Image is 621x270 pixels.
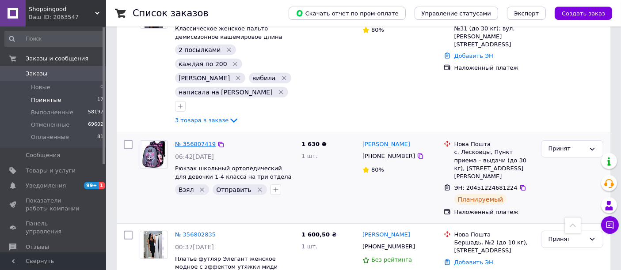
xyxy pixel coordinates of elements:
[4,31,104,47] input: Поиск
[97,96,103,104] span: 17
[179,60,227,67] span: каждая по 200
[549,235,585,244] div: Принят
[179,75,230,82] span: [PERSON_NAME]
[454,148,534,180] div: с. Лесковцы, Пункт приема – выдачи (до 30 кг), [STREET_ADDRESS][PERSON_NAME]
[454,184,518,191] span: ЭН: 20451224681224
[140,140,168,169] a: Фото товару
[546,10,612,16] a: Создать заказ
[175,165,292,188] a: Рюкзак школьный ортопедический для девочки 1-4 класса на три отдела рисунок котенок SkyName R1-052
[198,186,206,193] svg: Удалить метку
[371,26,384,33] span: 80%
[179,186,194,193] span: Взял
[549,144,585,154] div: Принят
[175,153,214,160] span: 06:42[DATE]
[179,46,221,53] span: 2 посылками
[454,140,534,148] div: Нова Пошта
[175,231,216,238] a: № 356802835
[301,243,317,250] span: 1 шт.
[175,244,214,251] span: 00:37[DATE]
[31,96,61,104] span: Принятые
[278,89,285,96] svg: Удалить метку
[100,83,103,91] span: 0
[99,182,106,189] span: 1
[454,231,534,239] div: Нова Пошта
[26,220,82,236] span: Панель управления
[256,186,263,193] svg: Удалить метку
[142,141,165,168] img: Фото товару
[415,7,498,20] button: Управление статусами
[232,60,239,67] svg: Удалить метку
[26,197,82,213] span: Показатели работы компании
[514,10,539,17] span: Экспорт
[454,259,493,266] a: Добавить ЭН
[301,141,326,147] span: 1 630 ₴
[289,7,406,20] button: Скачать отчет по пром-оплате
[26,55,88,63] span: Заказы и сообщения
[225,46,232,53] svg: Удалить метку
[175,117,239,124] a: 3 товара в заказе
[84,182,99,189] span: 99+
[422,10,491,17] span: Управление статусами
[29,13,106,21] div: Ваш ID: 2063547
[362,231,410,239] a: [PERSON_NAME]
[175,25,282,48] a: Классическое женское пальто демисезонное кашемировое длина миди Gs2710 Графит
[454,194,507,205] div: Планируемый
[216,186,251,193] span: Отправить
[454,239,534,255] div: Бершадь, №2 (до 10 кг), [STREET_ADDRESS]
[454,52,493,59] a: Добавить ЭН
[26,151,60,159] span: Сообщения
[281,75,288,82] svg: Удалить метку
[26,243,49,251] span: Отзывы
[140,231,168,259] a: Фото товару
[601,216,619,234] button: Чат с покупателем
[371,256,412,263] span: Без рейтинга
[31,83,50,91] span: Новые
[562,10,605,17] span: Создать заказ
[26,70,47,78] span: Заказы
[26,182,66,190] span: Уведомления
[26,167,76,175] span: Товары и услуги
[97,133,103,141] span: 81
[31,133,69,141] span: Оплаченные
[31,121,69,129] span: Отмененные
[144,231,164,259] img: Фото товару
[235,75,242,82] svg: Удалить метку
[179,89,273,96] span: написала на [PERSON_NAME]
[88,109,103,116] span: 58197
[362,153,415,159] span: [PHONE_NUMBER]
[454,9,534,49] div: Хмельницький ([GEOGRAPHIC_DATA].), №31 (до 30 кг): вул. [PERSON_NAME][STREET_ADDRESS]
[175,117,229,124] span: 3 товара в заказе
[88,121,103,129] span: 69602
[133,8,209,19] h1: Список заказов
[301,153,317,159] span: 1 шт.
[555,7,612,20] button: Создать заказ
[454,208,534,216] div: Наложенный платеж
[454,64,534,72] div: Наложенный платеж
[252,75,276,82] span: вибила
[507,7,546,20] button: Экспорт
[29,5,95,13] span: Shoppingood
[31,109,73,116] span: Выполненные
[371,166,384,173] span: 80%
[296,9,399,17] span: Скачать отчет по пром-оплате
[301,231,336,238] span: 1 600,50 ₴
[362,243,415,250] span: [PHONE_NUMBER]
[175,141,216,147] a: № 356807419
[362,140,410,149] a: [PERSON_NAME]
